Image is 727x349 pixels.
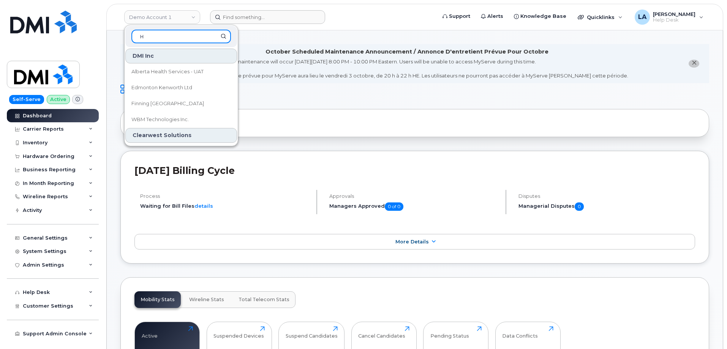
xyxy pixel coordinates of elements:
[131,68,204,76] span: Alberta Health Services - UAT
[125,64,237,79] a: Alberta Health Services - UAT
[131,100,204,107] span: Finning [GEOGRAPHIC_DATA]
[125,96,237,111] a: Finning [GEOGRAPHIC_DATA]
[125,128,237,143] div: Clearwest Solutions
[689,60,699,68] button: close notification
[131,116,189,123] span: WBM Technologies Inc.
[286,326,338,339] div: Suspend Candidates
[125,49,237,63] div: DMI Inc
[329,193,499,199] h4: Approvals
[142,326,158,339] div: Active
[189,297,224,303] span: Wireline Stats
[131,30,231,43] input: Search
[125,112,237,127] a: WBM Technologies Inc.
[385,202,403,211] span: 0 of 0
[125,80,237,95] a: Edmonton Kenworth Ltd
[358,326,405,339] div: Cancel Candidates
[186,58,628,79] div: MyServe scheduled maintenance will occur [DATE][DATE] 8:00 PM - 10:00 PM Eastern. Users will be u...
[131,84,192,92] span: Edmonton Kenworth Ltd
[134,165,695,176] h2: [DATE] Billing Cycle
[239,297,289,303] span: Total Telecom Stats
[502,326,538,339] div: Data Conflicts
[329,202,499,211] h5: Managers Approved
[140,202,310,210] li: Waiting for Bill Files
[518,193,695,199] h4: Disputes
[575,202,584,211] span: 0
[194,203,213,209] a: details
[140,193,310,199] h4: Process
[266,48,548,56] div: October Scheduled Maintenance Announcement / Annonce D'entretient Prévue Pour Octobre
[430,326,469,339] div: Pending Status
[518,202,695,211] h5: Managerial Disputes
[213,326,264,339] div: Suspended Devices
[395,239,429,245] span: More Details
